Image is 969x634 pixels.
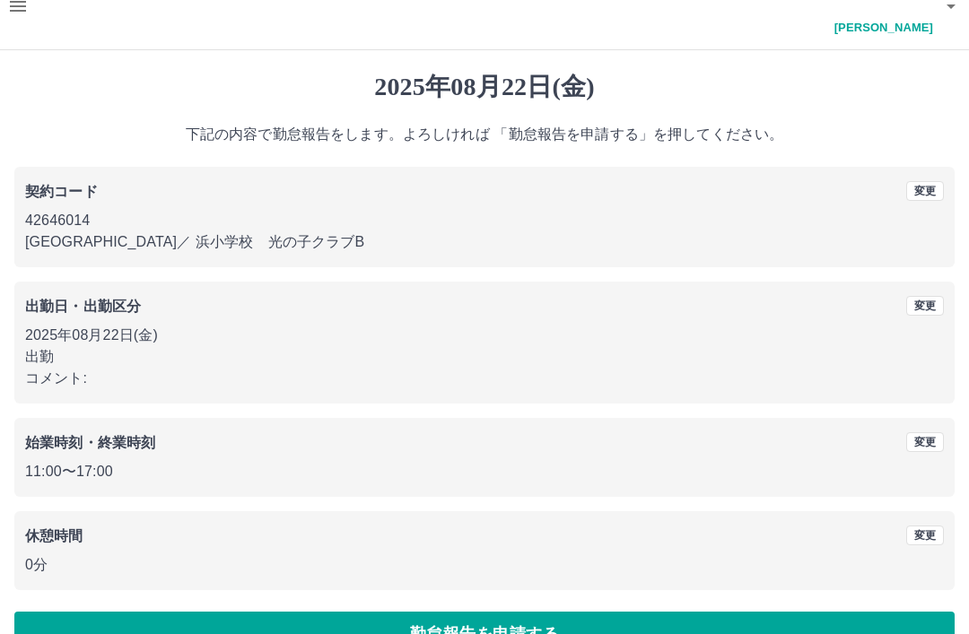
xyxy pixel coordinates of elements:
[25,346,944,368] p: 出勤
[14,72,955,102] h1: 2025年08月22日(金)
[25,461,944,482] p: 11:00 〜 17:00
[25,368,944,389] p: コメント:
[906,181,944,201] button: 変更
[14,124,955,145] p: 下記の内容で勤怠報告をします。よろしければ 「勤怠報告を申請する」を押してください。
[906,296,944,316] button: 変更
[25,554,944,576] p: 0分
[25,528,83,543] b: 休憩時間
[906,525,944,545] button: 変更
[25,184,98,199] b: 契約コード
[25,325,944,346] p: 2025年08月22日(金)
[25,210,944,231] p: 42646014
[25,299,141,314] b: 出勤日・出勤区分
[25,231,944,253] p: [GEOGRAPHIC_DATA] ／ 浜小学校 光の子クラブB
[906,432,944,452] button: 変更
[25,435,155,450] b: 始業時刻・終業時刻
